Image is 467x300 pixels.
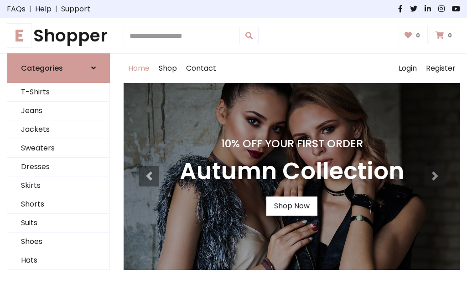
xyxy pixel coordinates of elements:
span: | [52,4,61,15]
h1: Shopper [7,26,110,46]
a: Login [394,54,421,83]
a: Shoes [7,233,109,251]
a: 0 [430,27,460,44]
a: Suits [7,214,109,233]
a: Help [35,4,52,15]
a: Shop Now [266,197,317,216]
a: EShopper [7,26,110,46]
a: Categories [7,53,110,83]
a: 0 [399,27,428,44]
span: E [7,23,31,48]
a: Register [421,54,460,83]
a: Sweaters [7,139,109,158]
h3: Autumn Collection [180,157,404,186]
a: Contact [182,54,221,83]
span: 0 [446,31,454,40]
a: Support [61,4,90,15]
a: Skirts [7,176,109,195]
h4: 10% Off Your First Order [180,137,404,150]
a: T-Shirts [7,83,109,102]
a: Home [124,54,154,83]
h6: Categories [21,64,63,72]
a: Hats [7,251,109,270]
a: Shorts [7,195,109,214]
a: Dresses [7,158,109,176]
span: | [26,4,35,15]
span: 0 [414,31,422,40]
a: Jeans [7,102,109,120]
a: FAQs [7,4,26,15]
a: Jackets [7,120,109,139]
a: Shop [154,54,182,83]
